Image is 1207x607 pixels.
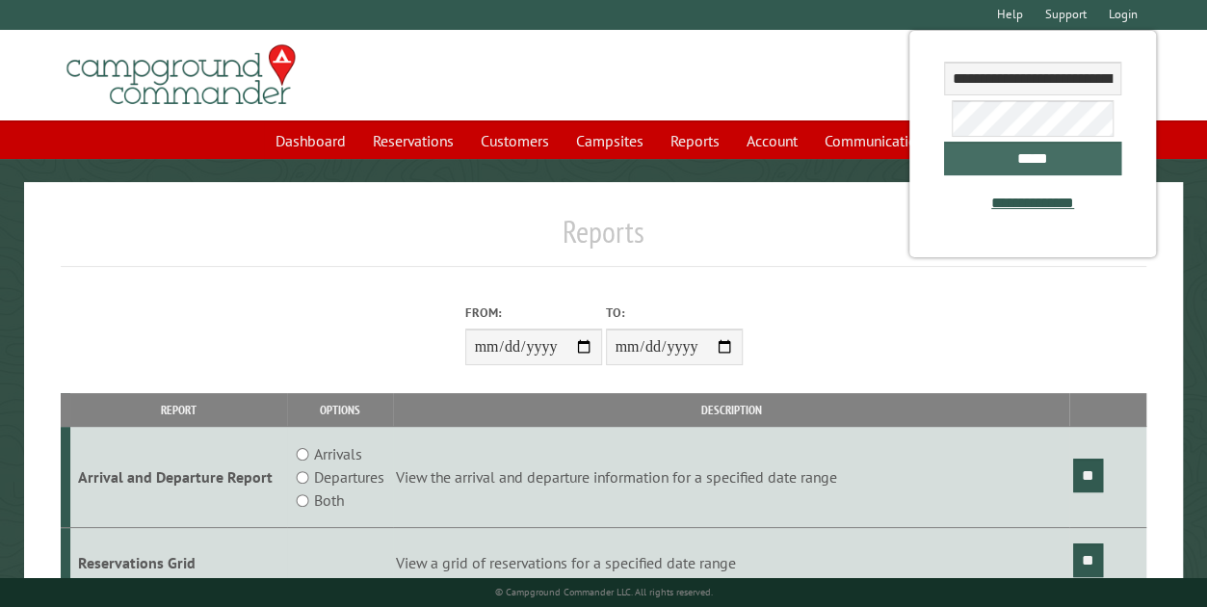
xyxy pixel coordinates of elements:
[813,122,943,159] a: Communications
[606,303,743,322] label: To:
[314,465,384,488] label: Departures
[465,303,602,322] label: From:
[70,393,288,427] th: Report
[61,213,1147,266] h1: Reports
[393,528,1070,598] td: View a grid of reservations for a specified date range
[314,442,362,465] label: Arrivals
[287,393,392,427] th: Options
[469,122,561,159] a: Customers
[659,122,731,159] a: Reports
[393,393,1070,427] th: Description
[70,427,288,528] td: Arrival and Departure Report
[361,122,465,159] a: Reservations
[495,586,713,598] small: © Campground Commander LLC. All rights reserved.
[70,528,288,598] td: Reservations Grid
[61,38,302,113] img: Campground Commander
[314,488,344,512] label: Both
[264,122,357,159] a: Dashboard
[393,427,1070,528] td: View the arrival and departure information for a specified date range
[735,122,809,159] a: Account
[564,122,655,159] a: Campsites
